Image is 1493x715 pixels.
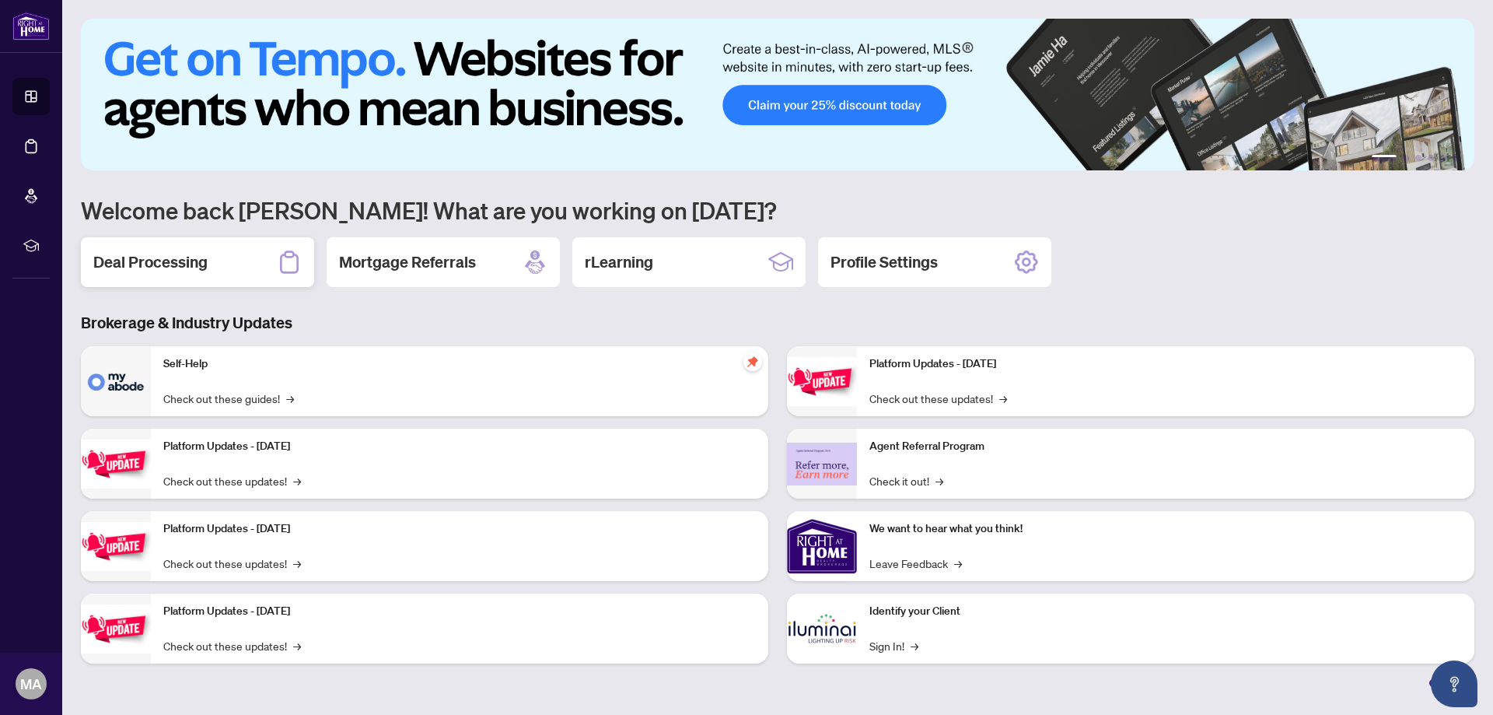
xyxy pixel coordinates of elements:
[1428,155,1434,161] button: 4
[954,555,962,572] span: →
[1453,155,1459,161] button: 6
[935,472,943,489] span: →
[869,555,962,572] a: Leave Feedback→
[81,522,151,571] img: Platform Updates - July 21, 2025
[869,356,1462,373] p: Platform Updates - [DATE]
[81,312,1474,334] h3: Brokerage & Industry Updates
[743,352,762,371] span: pushpin
[81,19,1474,170] img: Slide 0
[293,472,301,489] span: →
[81,346,151,416] img: Self-Help
[1431,661,1477,707] button: Open asap
[93,251,208,273] h2: Deal Processing
[163,637,301,654] a: Check out these updates!→
[869,390,1007,407] a: Check out these updates!→
[787,357,857,406] img: Platform Updates - June 23, 2025
[339,251,476,273] h2: Mortgage Referrals
[869,637,918,654] a: Sign In!→
[787,594,857,664] img: Identify your Client
[81,195,1474,225] h1: Welcome back [PERSON_NAME]! What are you working on [DATE]?
[163,390,294,407] a: Check out these guides!→
[163,438,756,455] p: Platform Updates - [DATE]
[293,637,301,654] span: →
[1415,155,1421,161] button: 3
[163,555,301,572] a: Check out these updates!→
[286,390,294,407] span: →
[1372,155,1397,161] button: 1
[869,438,1462,455] p: Agent Referral Program
[999,390,1007,407] span: →
[293,555,301,572] span: →
[163,472,301,489] a: Check out these updates!→
[787,443,857,485] img: Agent Referral Program
[12,12,50,40] img: logo
[787,511,857,581] img: We want to hear what you think!
[163,520,756,538] p: Platform Updates - [DATE]
[869,603,1462,620] p: Identify your Client
[869,472,943,489] a: Check it out!→
[81,605,151,654] img: Platform Updates - July 8, 2025
[81,440,151,489] img: Platform Updates - September 16, 2025
[830,251,938,273] h2: Profile Settings
[1440,155,1446,161] button: 5
[911,637,918,654] span: →
[585,251,653,273] h2: rLearning
[163,603,756,620] p: Platform Updates - [DATE]
[869,520,1462,538] p: We want to hear what you think!
[163,356,756,373] p: Self-Help
[1403,155,1409,161] button: 2
[20,673,42,695] span: MA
